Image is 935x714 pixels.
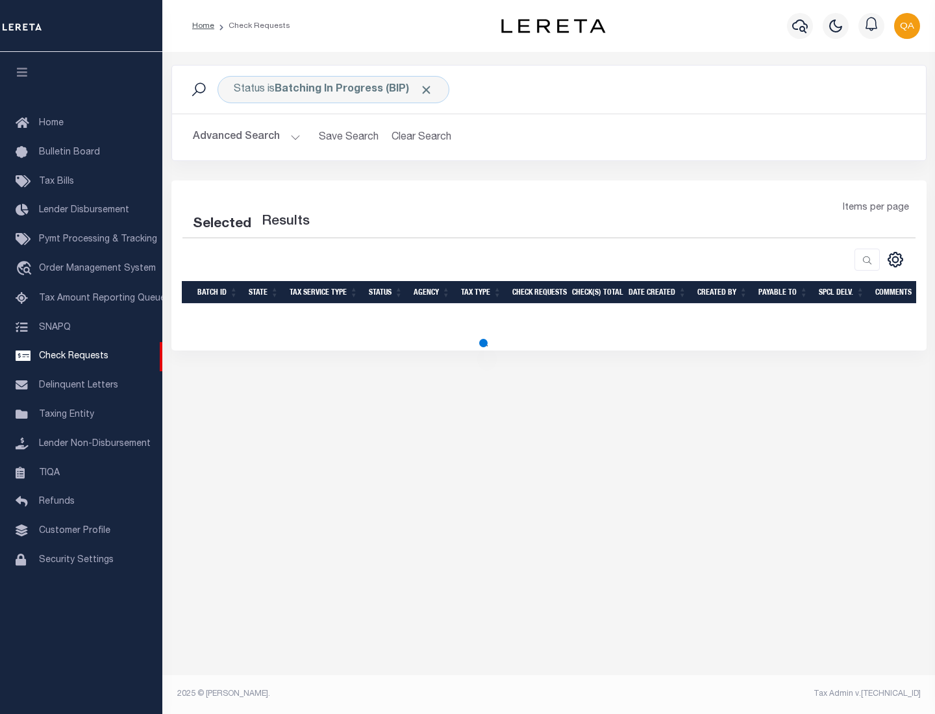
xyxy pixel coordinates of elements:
[39,148,100,157] span: Bulletin Board
[311,125,386,150] button: Save Search
[894,13,920,39] img: svg+xml;base64,PHN2ZyB4bWxucz0iaHR0cDovL3d3dy53My5vcmcvMjAwMC9zdmciIHBvaW50ZXItZXZlbnRzPSJub25lIi...
[39,352,108,361] span: Check Requests
[193,214,251,235] div: Selected
[39,556,114,565] span: Security Settings
[16,261,36,278] i: travel_explore
[214,20,290,32] li: Check Requests
[39,497,75,506] span: Refunds
[814,281,870,304] th: Spcl Delv.
[419,83,433,97] span: Click to Remove
[39,468,60,477] span: TIQA
[39,381,118,390] span: Delinquent Letters
[193,125,301,150] button: Advanced Search
[364,281,408,304] th: Status
[408,281,456,304] th: Agency
[753,281,814,304] th: Payable To
[623,281,692,304] th: Date Created
[39,264,156,273] span: Order Management System
[39,294,166,303] span: Tax Amount Reporting Queue
[39,439,151,449] span: Lender Non-Disbursement
[692,281,753,304] th: Created By
[39,177,74,186] span: Tax Bills
[218,76,449,103] div: Click to Edit
[168,688,549,700] div: 2025 © [PERSON_NAME].
[386,125,457,150] button: Clear Search
[39,526,110,535] span: Customer Profile
[39,235,157,244] span: Pymt Processing & Tracking
[39,206,129,215] span: Lender Disbursement
[456,281,507,304] th: Tax Type
[39,410,94,419] span: Taxing Entity
[870,281,929,304] th: Comments
[567,281,623,304] th: Check(s) Total
[39,119,64,128] span: Home
[39,323,71,332] span: SNAPQ
[507,281,567,304] th: Check Requests
[192,281,243,304] th: Batch Id
[843,201,909,215] span: Items per page
[501,19,605,33] img: logo-dark.svg
[284,281,364,304] th: Tax Service Type
[243,281,284,304] th: State
[192,22,214,30] a: Home
[275,84,433,95] b: Batching In Progress (BIP)
[262,212,310,232] label: Results
[558,688,921,700] div: Tax Admin v.[TECHNICAL_ID]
